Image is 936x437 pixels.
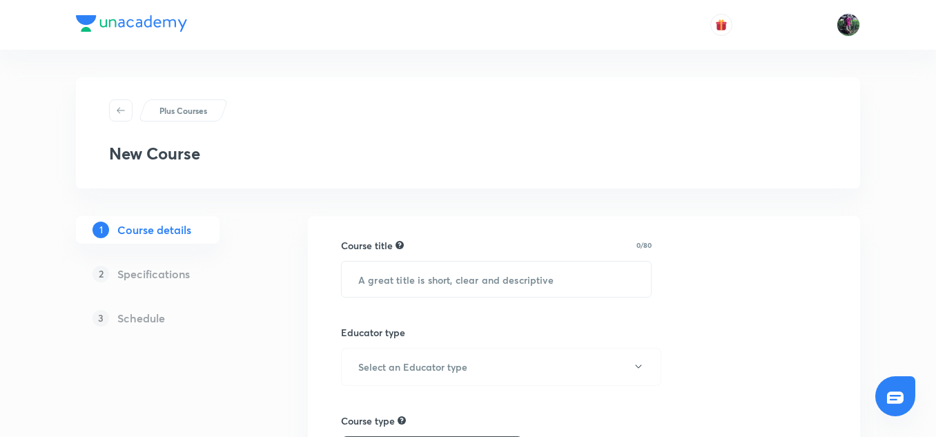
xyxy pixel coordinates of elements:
[636,242,652,249] p: 0/80
[341,238,393,253] h6: Course title
[341,348,661,386] button: Select an Educator type
[358,360,467,374] h6: Select an Educator type
[92,222,109,238] p: 1
[837,13,860,37] img: Ravishekhar Kumar
[92,310,109,327] p: 3
[398,414,406,427] div: A hybrid course can have a mix of online and offline classes. These courses will have restricted ...
[342,262,651,297] input: A great title is short, clear and descriptive
[117,222,191,238] h5: Course details
[92,266,109,282] p: 2
[159,104,207,117] p: Plus Courses
[715,19,728,31] img: avatar
[117,266,190,282] h5: Specifications
[76,15,187,35] a: Company Logo
[710,14,732,36] button: avatar
[396,239,404,251] div: A great title is short, clear and descriptive
[341,414,395,428] h6: Course type
[117,310,165,327] h5: Schedule
[76,15,187,32] img: Company Logo
[341,325,405,340] h6: Educator type
[109,144,200,164] h3: New Course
